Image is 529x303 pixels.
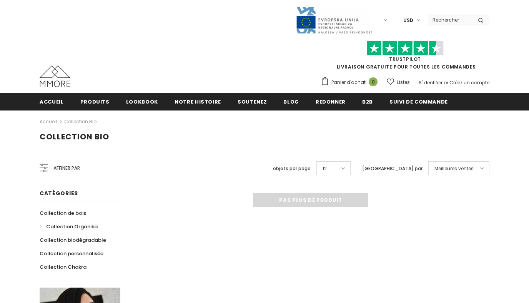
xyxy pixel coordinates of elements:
[387,75,410,89] a: Listes
[126,93,158,110] a: Lookbook
[283,98,299,105] span: Blog
[296,6,373,34] img: Javni Razpis
[40,260,87,274] a: Collection Chakra
[434,165,474,172] span: Meilleures ventes
[175,98,221,105] span: Notre histoire
[283,93,299,110] a: Blog
[367,41,444,56] img: Faites confiance aux étoiles pilotes
[80,93,110,110] a: Produits
[397,79,410,86] span: Listes
[40,131,109,142] span: Collection Bio
[238,98,267,105] span: soutenez
[362,93,373,110] a: B2B
[40,250,103,257] span: Collection personnalisée
[40,206,86,220] a: Collection de bois
[40,117,57,126] a: Accueil
[449,79,489,86] a: Créez un compte
[323,165,327,172] span: 12
[40,233,106,247] a: Collection biodégradable
[316,98,346,105] span: Redonner
[40,220,98,233] a: Collection Organika
[321,44,489,70] span: LIVRAISON GRATUITE POUR TOUTES LES COMMANDES
[40,247,103,260] a: Collection personnalisée
[389,56,421,62] a: TrustPilot
[369,77,378,86] span: 0
[40,65,70,87] img: Cas MMORE
[273,165,311,172] label: objets par page
[444,79,448,86] span: or
[53,164,80,172] span: Affiner par
[40,98,64,105] span: Accueil
[64,118,96,125] a: Collection Bio
[321,77,381,88] a: Panier d'achat 0
[428,14,472,25] input: Search Site
[175,93,221,110] a: Notre histoire
[296,17,373,23] a: Javni Razpis
[362,98,373,105] span: B2B
[40,236,106,244] span: Collection biodégradable
[316,93,346,110] a: Redonner
[40,189,78,197] span: Catégories
[419,79,442,86] a: S'identifier
[40,263,87,271] span: Collection Chakra
[389,98,448,105] span: Suivi de commande
[331,79,366,86] span: Panier d'achat
[46,223,98,230] span: Collection Organika
[362,165,423,172] label: [GEOGRAPHIC_DATA] par
[403,17,413,24] span: USD
[389,93,448,110] a: Suivi de commande
[40,93,64,110] a: Accueil
[40,209,86,217] span: Collection de bois
[238,93,267,110] a: soutenez
[126,98,158,105] span: Lookbook
[80,98,110,105] span: Produits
